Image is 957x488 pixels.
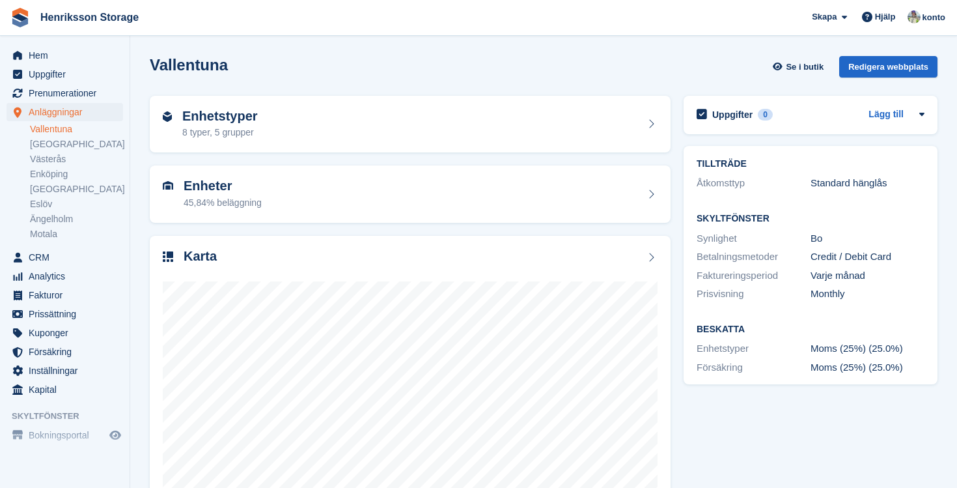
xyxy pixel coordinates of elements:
[30,183,123,195] a: [GEOGRAPHIC_DATA]
[7,305,123,323] a: menu
[868,108,904,122] a: Lägg till
[150,165,671,223] a: Enheter 45,84% beläggning
[771,56,829,78] a: Se i butik
[163,181,173,190] img: unit-icn-7be61d7bf1b0ce9d3e12c5938cc71ed9869f7b940bace4675aadf7bd6d80202e.svg
[7,426,123,444] a: meny
[7,84,123,102] a: menu
[184,179,262,194] h2: Enheter
[29,46,107,65] span: Hem
[7,324,123,342] a: menu
[30,168,123,180] a: Enköping
[811,176,924,191] div: Standard hänglås
[812,10,837,23] span: Skapa
[182,109,258,124] h2: Enhetstyper
[811,231,924,246] div: Bo
[697,360,811,375] div: Försäkring
[29,248,107,266] span: CRM
[10,8,30,27] img: stora-icon-8386f47178a22dfd0bd8f6a31ec36ba5ce8667c1dd55bd0f319d3a0aa187defe.svg
[811,287,924,302] div: Monthly
[150,56,228,74] h2: Vallentuna
[184,249,217,264] h2: Karta
[875,10,896,23] span: Hjälp
[30,213,123,225] a: Ängelholm
[29,426,107,444] span: Bokningsportal
[697,287,811,302] div: Prisvisning
[30,198,123,210] a: Eslöv
[7,248,123,266] a: menu
[811,268,924,283] div: Varje månad
[29,343,107,361] span: Försäkring
[908,10,921,23] img: Daniel Axberg
[7,343,123,361] a: menu
[7,362,123,380] a: menu
[30,228,123,240] a: Motala
[107,427,123,443] a: Förhandsgranska butik
[7,380,123,399] a: menu
[712,109,753,121] h2: Uppgifter
[697,324,924,335] h2: Beskatta
[12,410,130,423] span: Skyltfönster
[35,7,144,28] a: Henriksson Storage
[163,111,172,122] img: unit-type-icn-2b2737a686de81e16bb02015468b77c625bbabd49415b5ef34ead5e3b44a266d.svg
[811,250,924,265] div: Credit / Debit Card
[29,84,107,102] span: Prenumerationer
[697,176,811,191] div: Åtkomsttyp
[30,123,123,136] a: Vallentuna
[697,159,924,169] h2: TILLTRÄDE
[7,103,123,121] a: menu
[839,56,937,78] div: Redigera webbplats
[697,250,811,265] div: Betalningsmetoder
[29,380,107,399] span: Kapital
[29,324,107,342] span: Kuponger
[7,267,123,285] a: menu
[163,251,173,262] img: map-icn-33ee37083ee616e46c38cad1a60f524a97daa1e2b2c8c0bc3eb3415660979fc1.svg
[697,341,811,356] div: Enhetstyper
[811,341,924,356] div: Moms (25%) (25.0%)
[697,268,811,283] div: Faktureringsperiod
[786,61,824,74] span: Se i butik
[697,214,924,224] h2: Skyltfönster
[29,267,107,285] span: Analytics
[758,109,773,121] div: 0
[7,286,123,304] a: menu
[7,65,123,83] a: menu
[29,305,107,323] span: Prissättning
[184,196,262,210] div: 45,84% beläggning
[30,153,123,165] a: Västerås
[150,96,671,153] a: Enhetstyper 8 typer, 5 grupper
[29,286,107,304] span: Fakturor
[7,46,123,65] a: menu
[811,360,924,375] div: Moms (25%) (25.0%)
[29,362,107,380] span: Inställningar
[839,56,937,83] a: Redigera webbplats
[30,138,123,151] a: [GEOGRAPHIC_DATA]
[29,103,107,121] span: Anläggningar
[29,65,107,83] span: Uppgifter
[922,11,945,24] span: konto
[697,231,811,246] div: Synlighet
[182,126,258,139] div: 8 typer, 5 grupper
